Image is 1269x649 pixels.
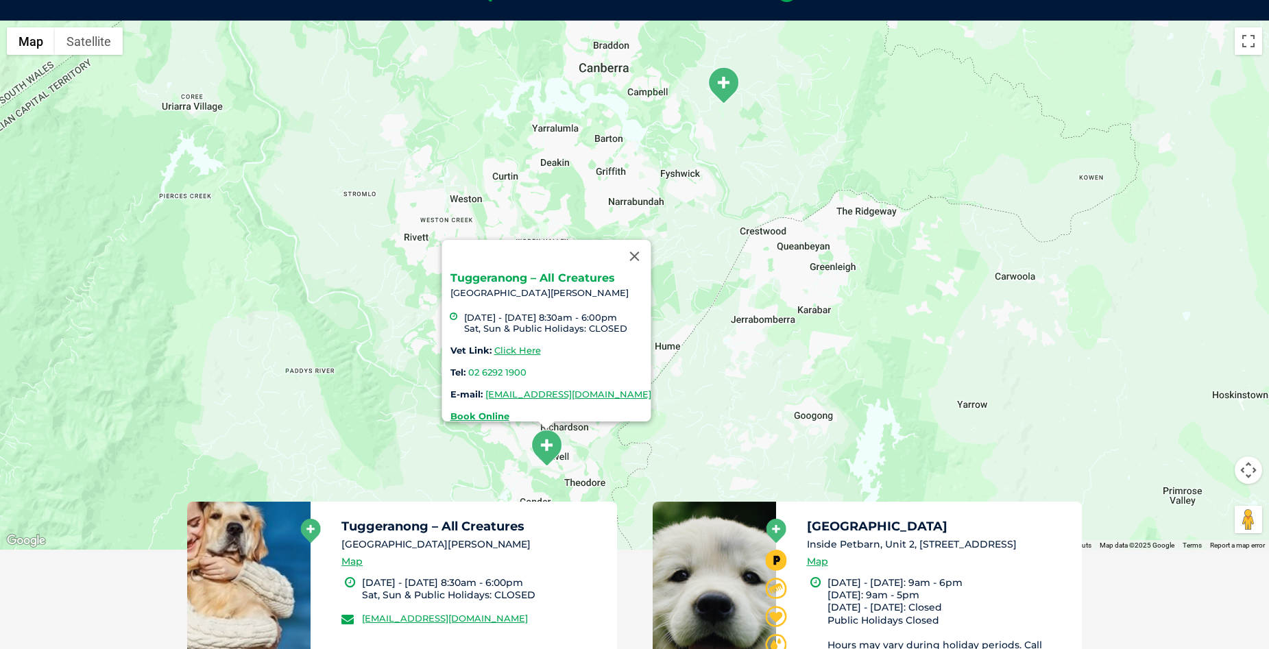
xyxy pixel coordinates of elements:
li: Inside Petbarn, Unit 2, [STREET_ADDRESS] [807,537,1070,552]
div: [GEOGRAPHIC_DATA][PERSON_NAME] [450,273,651,421]
div: Majura Park [706,66,740,104]
button: Toggle fullscreen view [1235,27,1262,55]
li: [GEOGRAPHIC_DATA][PERSON_NAME] [341,537,605,552]
a: Book Online [450,411,509,421]
span: Map data ©2025 Google [1100,541,1174,549]
a: [EMAIL_ADDRESS][DOMAIN_NAME] [362,613,528,624]
button: Close [618,240,651,273]
strong: E-mail: [450,389,482,400]
button: Show street map [7,27,55,55]
a: Report a map error [1210,541,1265,549]
div: Tuggeranong – All Creatures [529,429,564,467]
a: Click Here [494,345,540,356]
h5: [GEOGRAPHIC_DATA] [807,520,1070,532]
a: Map [341,554,363,570]
button: Drag Pegman onto the map to open Street View [1235,506,1262,533]
strong: Tel: [450,367,465,378]
h5: Tuggeranong – All Creatures [341,520,605,532]
a: 02 6292 1900 [468,367,526,378]
li: [DATE] - [DATE] 8:30am - 6:00pm Sat, Sun & Public Holidays: CLOSED [463,312,651,334]
button: Show satellite imagery [55,27,123,55]
strong: Vet Link: [450,345,491,356]
a: [EMAIL_ADDRESS][DOMAIN_NAME] [485,389,651,400]
img: Google [3,532,49,550]
a: Tuggeranong – All Creatures [450,271,614,284]
li: [DATE] - [DATE] 8:30am - 6:00pm Sat, Sun & Public Holidays: CLOSED [362,576,605,601]
a: Open this area in Google Maps (opens a new window) [3,532,49,550]
button: Map camera controls [1235,456,1262,484]
a: Map [807,554,828,570]
a: Terms (opens in new tab) [1183,541,1202,549]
